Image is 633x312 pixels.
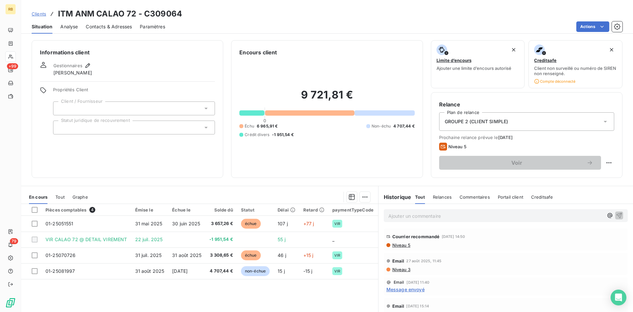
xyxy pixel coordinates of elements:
[135,207,165,213] div: Émise le
[140,23,165,30] span: Paramètres
[45,221,74,226] span: 01-25051551
[172,207,201,213] div: Échue le
[448,144,467,149] span: Niveau 5
[332,237,334,242] span: _
[534,66,617,76] span: Client non surveillé ou numéro de SIREN non renseigné.
[303,207,324,213] div: Retard
[209,236,233,243] span: -1 951,54 €
[5,298,16,308] img: Logo LeanPay
[241,219,261,229] span: échue
[172,252,201,258] span: 31 août 2025
[263,118,266,123] span: 0
[498,135,513,140] span: [DATE]
[392,267,410,272] span: Niveau 3
[5,4,16,14] div: RB
[239,88,414,108] h2: 9 721,81 €
[303,221,314,226] span: +77 j
[53,63,82,68] span: Gestionnaires
[241,207,270,213] div: Statut
[386,286,425,293] span: Message envoyé
[73,194,88,200] span: Graphe
[303,252,314,258] span: +15 j
[209,268,233,274] span: 4 707,44 €
[209,252,233,259] span: 3 308,65 €
[45,237,127,242] span: VIR CALAO 72 @ DETAIL VIREMENT
[172,268,188,274] span: [DATE]
[303,268,313,274] span: -15 j
[32,11,46,16] span: Clients
[439,135,614,140] span: Prochaine relance prévue le
[241,266,270,276] span: non-échue
[447,160,587,165] span: Voir
[241,250,261,260] span: échue
[406,304,429,308] span: [DATE] 15:14
[439,100,614,108] h6: Relance
[334,222,340,226] span: VIR
[86,23,132,30] span: Contacts & Adresses
[437,66,511,71] span: Ajouter une limite d’encours autorisé
[278,237,286,242] span: 55 j
[55,194,65,200] span: Tout
[239,48,277,56] h6: Encours client
[576,21,609,32] button: Actions
[498,194,523,200] span: Portail client
[245,123,254,129] span: Échu
[59,105,64,111] input: Ajouter une valeur
[445,118,508,125] span: GROUPE 2 (CLIENT SIMPLE)
[59,125,64,130] input: Ajouter une valeur
[135,237,163,242] span: 22 juil. 2025
[58,8,182,20] h3: ITM ANM CALAO 72 - C309064
[415,194,425,200] span: Tout
[392,234,440,239] span: Courrier recommandé
[611,290,626,305] div: Open Intercom Messenger
[29,194,47,200] span: En cours
[172,221,200,226] span: 30 juin 2025
[393,123,415,129] span: 4 707,44 €
[437,58,471,63] span: Limite d’encours
[45,252,76,258] span: 01-25070726
[278,252,286,258] span: 46 j
[392,242,410,248] span: Niveau 5
[32,11,46,17] a: Clients
[60,23,78,30] span: Analyse
[431,40,525,88] button: Limite d’encoursAjouter une limite d’encours autorisé
[531,194,553,200] span: Creditsafe
[392,258,405,264] span: Email
[406,259,441,263] span: 27 août 2025, 11:45
[378,193,411,201] h6: Historique
[209,220,233,227] span: 3 657,26 €
[460,194,490,200] span: Commentaires
[392,303,405,309] span: Email
[32,23,52,30] span: Situation
[442,235,465,239] span: [DATE] 14:50
[45,268,75,274] span: 01-25081997
[278,268,285,274] span: 15 j
[272,132,294,138] span: -1 951,54 €
[439,156,601,170] button: Voir
[534,58,557,63] span: Creditsafe
[135,252,162,258] span: 31 juil. 2025
[135,268,165,274] span: 31 août 2025
[407,280,429,284] span: [DATE] 11:40
[334,253,340,257] span: VIR
[278,207,295,213] div: Délai
[45,207,127,213] div: Pièces comptables
[89,207,95,213] span: 4
[528,40,622,88] button: CreditsafeClient non surveillé ou numéro de SIREN non renseigné.Compte déconnecté
[433,194,452,200] span: Relances
[534,79,575,84] span: Compte déconnecté
[10,238,18,244] span: 79
[394,280,404,284] span: Email
[40,48,215,56] h6: Informations client
[209,207,233,213] div: Solde dû
[278,221,288,226] span: 107 j
[7,63,18,69] span: +99
[334,269,340,273] span: VIR
[257,123,278,129] span: 6 965,91 €
[135,221,163,226] span: 31 mai 2025
[53,87,215,96] span: Propriétés Client
[372,123,391,129] span: Non-échu
[53,70,92,76] span: [PERSON_NAME]
[245,132,269,138] span: Crédit divers
[332,207,374,213] div: paymentTypeCode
